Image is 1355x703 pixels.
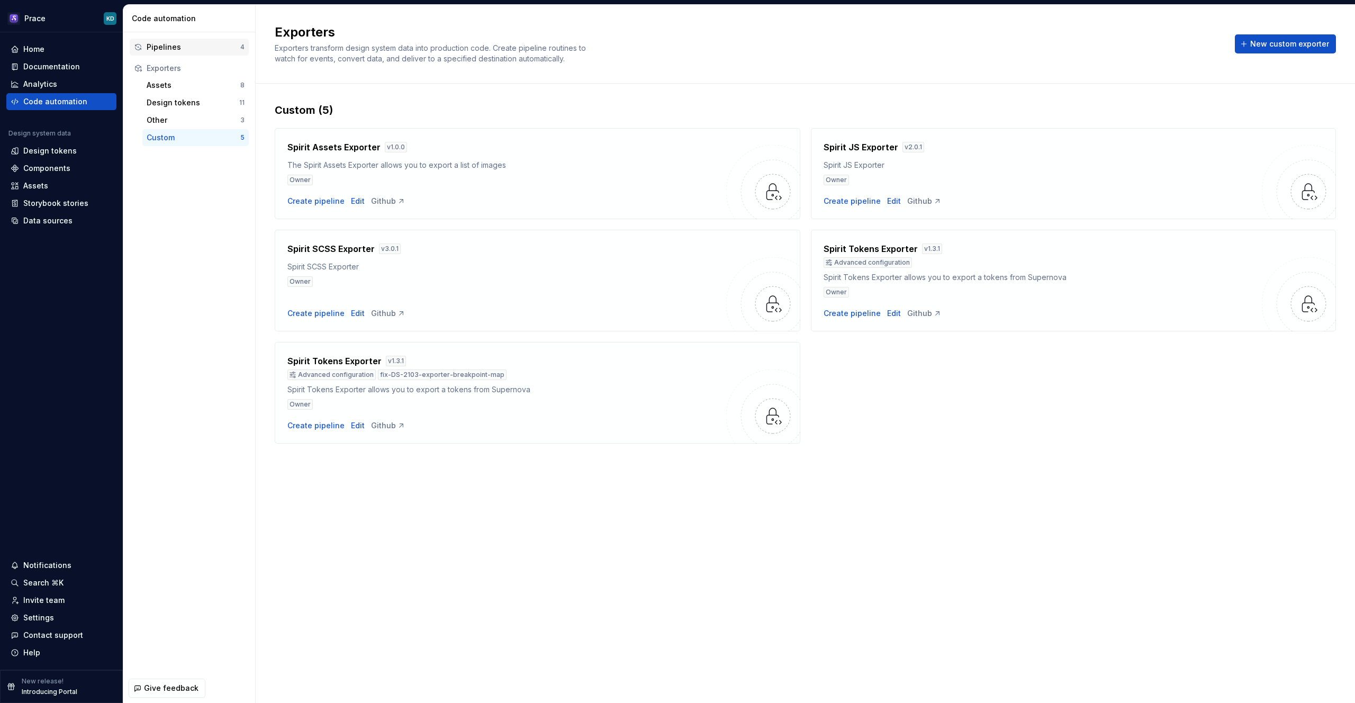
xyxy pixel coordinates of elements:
button: Create pipeline [824,308,881,319]
div: Edit [351,196,365,206]
div: Custom [147,132,240,143]
button: Pipelines4 [130,39,249,56]
div: Github [907,308,942,319]
a: Documentation [6,58,116,75]
button: Create pipeline [824,196,881,206]
button: Create pipeline [287,420,345,431]
div: Notifications [23,560,71,571]
a: Edit [351,308,365,319]
h4: Spirit SCSS Exporter [287,242,375,255]
a: Code automation [6,93,116,110]
div: Code automation [132,13,251,24]
div: Assets [147,80,240,91]
a: Github [371,420,405,431]
a: Github [371,308,405,319]
div: fix-DS-2103-exporter-breakpoint-map [378,369,507,380]
div: Advanced configuration [824,257,912,268]
h4: Spirit Tokens Exporter [824,242,918,255]
div: v 2.0.1 [902,142,924,152]
a: Invite team [6,592,116,609]
a: Edit [351,420,365,431]
div: v 1.3.1 [386,356,406,366]
button: New custom exporter [1235,34,1336,53]
a: Other3 [142,112,249,129]
a: Edit [887,308,901,319]
div: Components [23,163,70,174]
div: Pipelines [147,42,240,52]
div: 4 [240,43,245,51]
span: Give feedback [144,683,198,693]
h4: Spirit JS Exporter [824,141,898,154]
div: Prace [24,13,46,24]
div: v 1.3.1 [922,244,942,254]
button: Create pipeline [287,308,345,319]
div: Invite team [23,595,65,606]
button: Help [6,644,116,661]
div: Design tokens [23,146,77,156]
button: Create pipeline [287,196,345,206]
a: Design tokens [6,142,116,159]
button: Design tokens11 [142,94,249,111]
span: Exporters transform design system data into production code. Create pipeline routines to watch fo... [275,43,588,63]
button: Assets8 [142,77,249,94]
div: Design system data [8,129,71,138]
div: 11 [239,98,245,107]
div: 5 [240,133,245,142]
div: Spirit Tokens Exporter allows you to export a tokens from Supernova [287,384,726,395]
div: Help [23,647,40,658]
button: Give feedback [129,679,205,698]
a: Github [371,196,405,206]
div: Edit [887,196,901,206]
a: Storybook stories [6,195,116,212]
div: Owner [287,399,313,410]
button: Search ⌘K [6,574,116,591]
div: Search ⌘K [23,578,64,588]
div: KD [106,14,114,23]
div: v 1.0.0 [385,142,407,152]
div: Home [23,44,44,55]
a: Github [907,196,942,206]
div: 8 [240,81,245,89]
button: PraceKD [2,7,121,30]
div: Contact support [23,630,83,641]
button: Contact support [6,627,116,644]
div: Advanced configuration [287,369,376,380]
h2: Exporters [275,24,1222,41]
a: Analytics [6,76,116,93]
div: Code automation [23,96,87,107]
h4: Spirit Tokens Exporter [287,355,382,367]
div: Spirit SCSS Exporter [287,262,726,272]
div: Design tokens [147,97,239,108]
button: Notifications [6,557,116,574]
div: Spirit JS Exporter [824,160,1262,170]
div: Owner [824,175,849,185]
div: Documentation [23,61,80,72]
h4: Spirit Assets Exporter [287,141,381,154]
div: Data sources [23,215,73,226]
a: Components [6,160,116,177]
button: Custom5 [142,129,249,146]
p: Introducing Portal [22,688,77,696]
div: Spirit Tokens Exporter allows you to export a tokens from Supernova [824,272,1262,283]
a: Settings [6,609,116,626]
div: Exporters [147,63,245,74]
div: Other [147,115,240,125]
span: New custom exporter [1250,39,1329,49]
p: New release! [22,677,64,686]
